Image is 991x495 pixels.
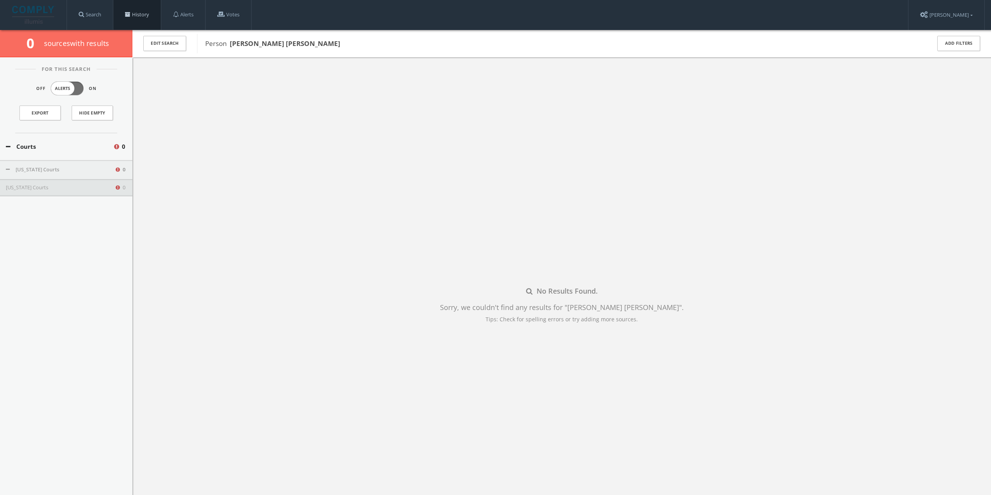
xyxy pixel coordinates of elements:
button: [US_STATE] Courts [6,184,114,192]
b: [PERSON_NAME] [PERSON_NAME] [230,39,340,48]
span: 0 [123,184,125,192]
button: Hide Empty [72,106,113,120]
button: [US_STATE] Courts [6,166,114,174]
button: Courts [6,142,113,151]
span: 0 [26,34,41,52]
span: 0 [122,142,125,151]
span: source s with results [44,39,109,48]
span: On [89,85,97,92]
img: illumis [12,6,56,24]
div: Tips: Check for spelling errors or try adding more sources. [440,315,684,323]
span: For This Search [36,65,97,73]
span: Off [36,85,46,92]
button: Edit Search [143,36,186,51]
div: No Results Found. [440,286,684,296]
div: Sorry, we couldn't find any results for " [PERSON_NAME] [PERSON_NAME] " . [440,302,684,313]
span: 0 [123,166,125,174]
span: Person [205,39,340,48]
button: Add Filters [937,36,980,51]
a: Export [19,106,61,120]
